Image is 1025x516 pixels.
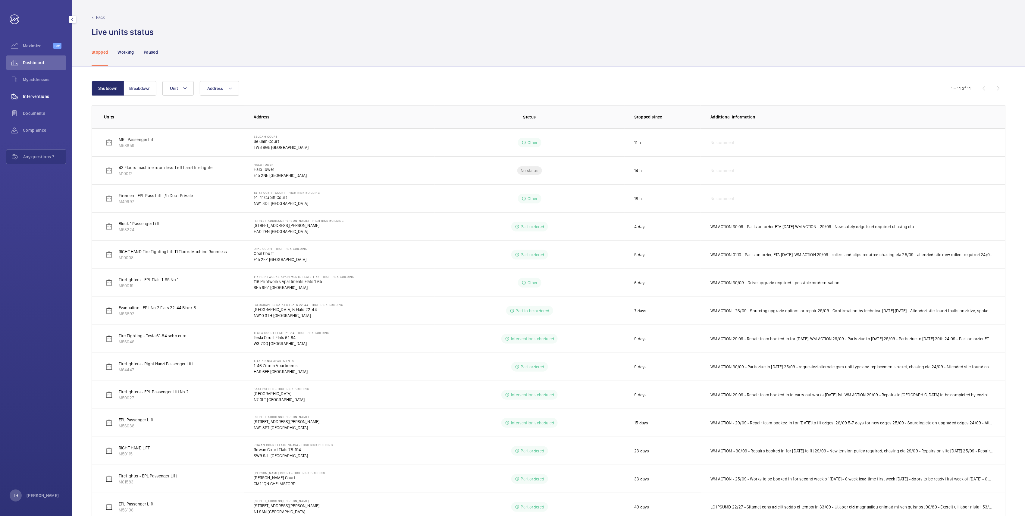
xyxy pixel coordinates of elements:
p: 43 Floors machine room less. Left hand fire fighter [119,165,214,171]
p: Part ordered [521,448,544,454]
p: 116 Printworks Apartments Flats 1-65 [254,278,354,285]
p: Part ordered [521,252,544,258]
button: Breakdown [124,81,156,96]
p: 116 Printworks Apartments Flats 1-65 - High Risk Building [254,275,354,278]
p: 14 h [635,168,642,174]
p: M50019 [119,283,178,289]
p: 23 days [635,448,649,454]
p: 7 days [635,308,647,314]
p: Beldam Court [254,135,309,138]
img: elevator.svg [105,419,113,426]
p: HA0 2FN [GEOGRAPHIC_DATA] [254,228,344,234]
p: 9 days [635,336,647,342]
p: M56038 [119,423,153,429]
h1: Live units status [92,27,154,38]
p: [GEOGRAPHIC_DATA] [254,391,309,397]
p: M58859 [119,143,155,149]
p: SE5 9PZ [GEOGRAPHIC_DATA] [254,285,354,291]
p: M53224 [119,227,159,233]
p: 9 days [635,364,647,370]
p: [STREET_ADDRESS][PERSON_NAME] [254,222,344,228]
p: Firefighters - EPL Passenger Lift No 2 [119,389,189,395]
span: Beta [53,43,61,49]
p: WM ACTION 01.10 - Parts on order, ETA [DATE]. WM ACTION 29/09 - rollers and clips required chasin... [710,252,993,258]
p: Intervention scheduled [511,420,554,426]
p: WM ACTION 29.09 - Repair team booked in for [DATE]. WM ACTION 29/09 - Parts due in [DATE] 25/09 -... [710,336,993,342]
img: elevator.svg [105,139,113,146]
p: NW10 3TH [GEOGRAPHIC_DATA] [254,313,343,319]
p: 1-46 Zinnia Apartments [254,359,308,363]
p: M50115 [119,451,150,457]
p: 9 days [635,392,647,398]
img: elevator.svg [105,251,113,258]
p: RIGHT HAND LIFT [119,445,150,451]
p: Paused [144,49,158,55]
p: Intervention scheduled [511,392,554,398]
p: Block 1 Passenger Lift [119,221,159,227]
p: Status [439,114,621,120]
p: Part ordered [521,504,544,510]
p: 14-41 Cubitt Court [254,194,320,200]
p: Opal Court [254,250,307,256]
p: M55892 [119,311,196,317]
p: Other [528,196,538,202]
button: Shutdown [92,81,124,96]
img: elevator.svg [105,307,113,314]
span: No comment [710,140,735,146]
p: Part ordered [521,476,544,482]
p: EPL Passenger Lift [119,501,153,507]
p: 4 days [635,224,647,230]
p: Firefighters - EPL Flats 1-65 No 1 [119,277,178,283]
p: Fire Fighting - Tesla 61-84 schn euro [119,333,187,339]
p: [PERSON_NAME] Court [254,475,325,481]
p: M50027 [119,395,189,401]
p: Beldam Court [254,138,309,144]
span: My addresses [23,77,66,83]
p: N7 0LT [GEOGRAPHIC_DATA] [254,397,309,403]
p: M56046 [119,339,187,345]
p: WM ACTION 30/09 - Drive upgrade required - possible modernisation [710,280,840,286]
p: M49997 [119,199,193,205]
p: NW1 3PT [GEOGRAPHIC_DATA] [254,425,319,431]
img: elevator.svg [105,167,113,174]
p: EPL Passenger Lift [119,417,153,423]
p: M10008 [119,255,227,261]
p: Opal Court - High Risk Building [254,247,307,250]
img: elevator.svg [105,335,113,342]
p: 5 days [635,252,647,258]
p: LO IPSUMD 22/27 - Sitamet cons ad elit seddo ei temporin 33/69 - Utlabor etd magnaaliqu enimad mi... [710,504,993,510]
p: M10012 [119,171,214,177]
p: Part ordered [521,224,544,230]
p: Part to be ordered [516,308,550,314]
p: Other [528,280,538,286]
p: TW8 9GE [GEOGRAPHIC_DATA] [254,144,309,150]
p: RIGHT HAND Fire Fighting Lift 11 Floors Machine Roomless [119,249,227,255]
p: HA9 6EE [GEOGRAPHIC_DATA] [254,369,308,375]
p: [STREET_ADDRESS][PERSON_NAME] [254,499,319,503]
p: 6 days [635,280,647,286]
p: W3 7DQ [GEOGRAPHIC_DATA] [254,341,329,347]
img: elevator.svg [105,503,113,511]
p: 33 days [635,476,649,482]
p: [STREET_ADDRESS][PERSON_NAME] [254,419,319,425]
img: elevator.svg [105,223,113,230]
p: Back [96,14,105,20]
p: WM ACTION 29.09 - Repair team booked in to carry out works [DATE] 1st. WM ACTION 29/09 - Repairs ... [710,392,993,398]
p: Halo Tower [254,163,307,166]
p: [GEOGRAPHIC_DATA] B Flats 22-44 [254,307,343,313]
p: M64447 [119,367,193,373]
p: WM ACTIOM - 30/09 - Repairs booked in for [DATE] to fit 29/09 - New tension pulley required, chas... [710,448,993,454]
span: Address [207,86,223,91]
p: [GEOGRAPHIC_DATA] B Flats 22-44 - High Risk Building [254,303,343,307]
p: Bakersfield - High Risk Building [254,387,309,391]
p: E15 2FZ [GEOGRAPHIC_DATA] [254,256,307,263]
p: M56198 [119,507,153,513]
p: Tesla Court Flats 61-84 - High Risk Building [254,331,329,335]
p: SW9 9JL [GEOGRAPHIC_DATA] [254,453,333,459]
p: No status [521,168,539,174]
p: Stopped [92,49,108,55]
img: elevator.svg [105,447,113,455]
p: Address [254,114,434,120]
p: Rowan Court Flats 78-194 [254,447,333,453]
p: [PERSON_NAME] [27,492,59,499]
